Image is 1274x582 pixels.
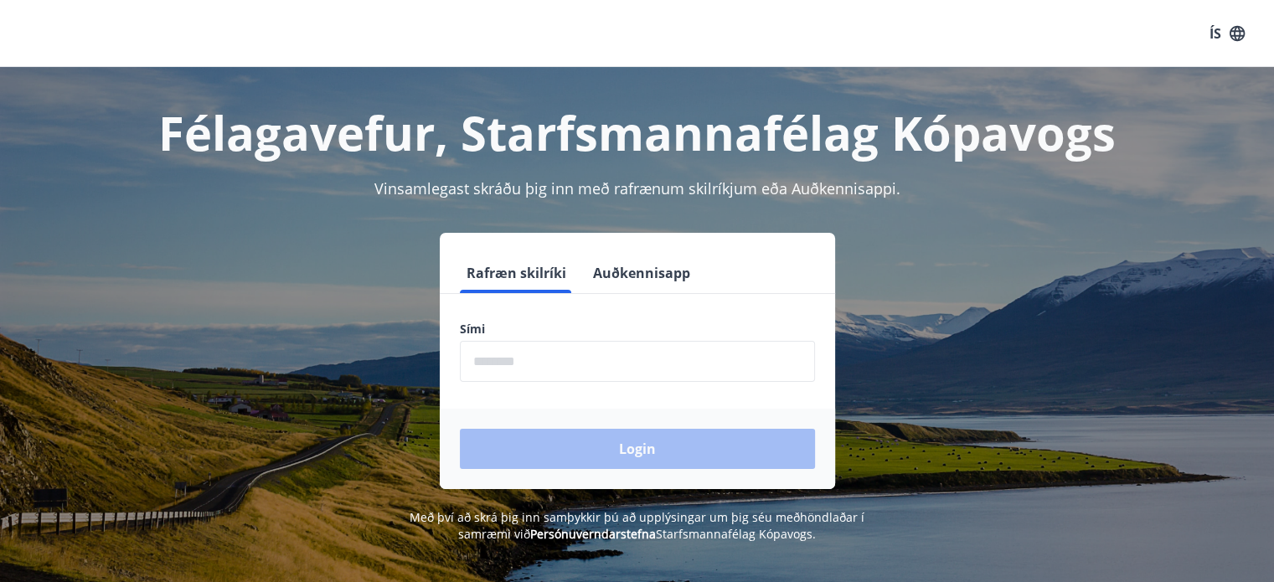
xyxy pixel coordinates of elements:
[460,253,573,293] button: Rafræn skilríki
[410,509,864,542] span: Með því að skrá þig inn samþykkir þú að upplýsingar um þig séu meðhöndlaðar í samræmi við Starfsm...
[374,178,900,198] span: Vinsamlegast skráðu þig inn með rafrænum skilríkjum eða Auðkennisappi.
[586,253,697,293] button: Auðkennisapp
[530,526,656,542] a: Persónuverndarstefna
[1200,18,1254,49] button: ÍS
[460,321,815,337] label: Sími
[54,100,1220,164] h1: Félagavefur, Starfsmannafélag Kópavogs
